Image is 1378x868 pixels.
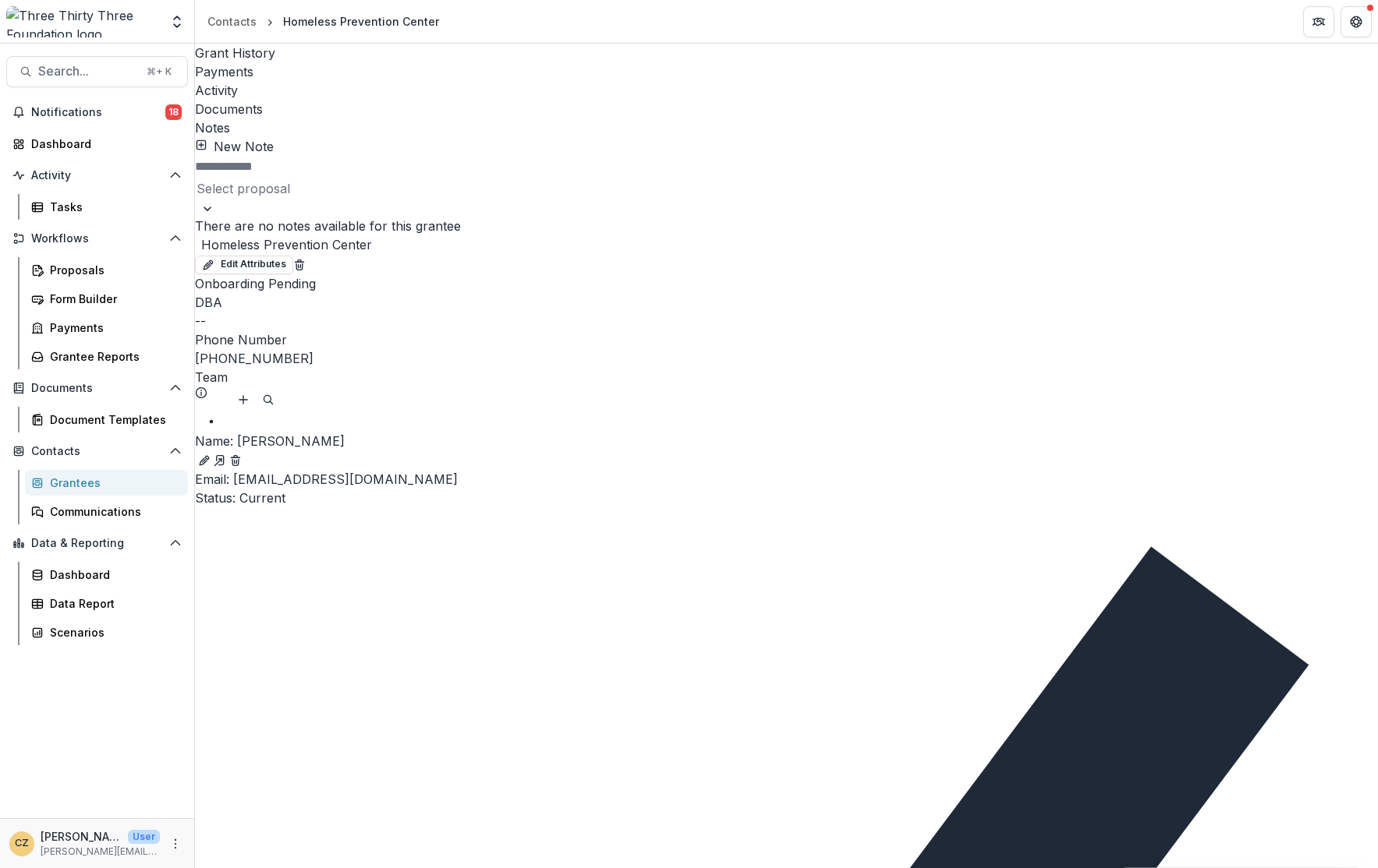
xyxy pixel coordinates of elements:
span: Phone Number [195,330,287,349]
a: Proposals [25,257,188,283]
button: Get Help [1341,6,1372,37]
a: Data Report [25,591,188,616]
div: Communications [50,503,175,520]
div: Grantees [50,475,175,491]
span: Name : [195,433,233,449]
div: Proposals [50,262,175,278]
div: Dashboard [31,136,175,152]
span: Documents [31,382,163,395]
div: Payments [50,319,175,336]
p: Team [195,368,228,386]
div: Homeless Prevention Center [283,13,439,30]
span: DBA [195,293,222,312]
div: Form Builder [50,291,175,307]
div: Tasks [50,199,175,215]
a: Email: [EMAIL_ADDRESS][DOMAIN_NAME] [195,471,458,487]
span: Notifications [31,106,165,119]
button: Search... [6,56,188,87]
div: [PHONE_NUMBER] [195,349,1378,368]
a: Grantees [25,470,188,496]
button: Open Data & Reporting [6,531,188,556]
span: Activity [31,169,163,182]
a: Communications [25,499,188,524]
button: Delete [293,254,306,273]
button: Open Contacts [6,439,188,464]
a: Grantee Reports [25,344,188,369]
div: Christine Zachai [15,838,29,849]
a: Payments [195,62,1378,81]
span: 18 [165,104,182,120]
button: Edit [195,451,214,470]
a: Document Templates [25,407,188,432]
a: Payments [25,315,188,340]
span: Status : [195,490,236,506]
button: Search [259,390,278,409]
button: Edit Attributes [195,256,293,274]
a: Tasks [25,194,188,220]
p: [PERSON_NAME] [195,432,1378,450]
p: There are no notes available for this grantee [195,217,1378,235]
p: [PERSON_NAME][EMAIL_ADDRESS][DOMAIN_NAME] [41,845,160,859]
p: [PERSON_NAME] [41,828,122,845]
div: Contacts [207,13,257,30]
button: Open Workflows [6,226,188,251]
button: Add [234,390,253,409]
img: Three Thirty Three Foundation logo [6,6,160,37]
div: Grantee Reports [50,348,175,365]
a: Scenarios [25,619,188,645]
a: Grant History [195,44,1378,62]
button: More [166,834,185,853]
a: Contacts [201,10,263,33]
span: Onboarding Pending [195,276,316,291]
a: Documents [195,100,1378,118]
button: Deletes [226,451,245,470]
span: Data & Reporting [31,537,163,550]
div: ⌘ + K [143,63,175,80]
button: Open entity switcher [166,6,188,37]
a: Go to contact [214,452,226,468]
button: Partners [1303,6,1334,37]
h2: Homeless Prevention Center [201,235,372,254]
button: Open Activity [6,163,188,188]
div: Dashboard [50,566,175,583]
button: Notifications18 [6,100,188,125]
p: Current [195,489,1378,507]
span: Workflows [31,232,163,245]
a: Name: [PERSON_NAME] [195,432,1378,450]
span: Email: [195,471,229,487]
p: User [128,830,160,844]
div: Data Report [50,595,175,612]
nav: breadcrumb [201,10,445,33]
a: Notes [195,118,1378,137]
button: Open Documents [6,376,188,400]
a: Activity [195,81,1378,100]
a: Dashboard [25,562,188,587]
div: Document Templates [50,411,175,428]
a: Dashboard [6,131,188,157]
div: Scenarios [50,624,175,640]
span: Contacts [31,445,163,458]
button: New Note [195,137,274,156]
span: Search... [38,64,137,79]
div: -- [195,312,1378,330]
a: Form Builder [25,286,188,312]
